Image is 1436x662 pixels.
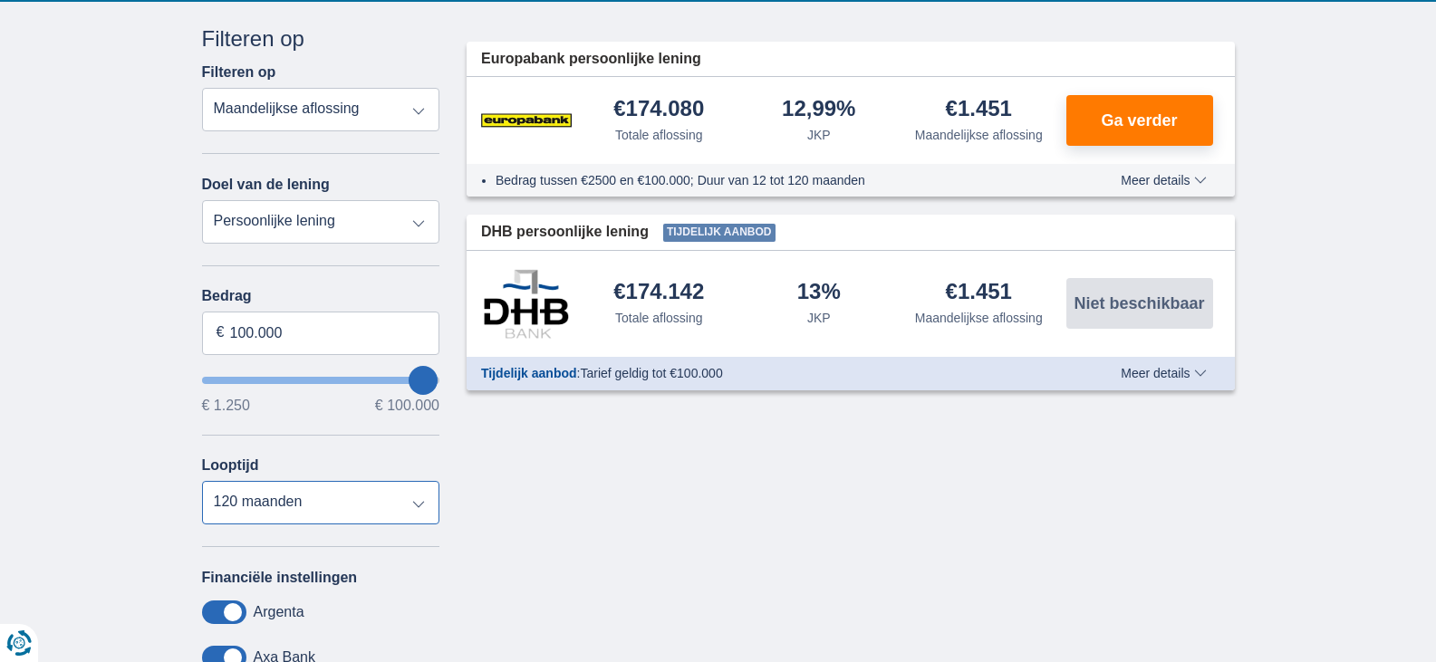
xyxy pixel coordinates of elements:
[1121,367,1206,379] span: Meer details
[202,398,250,413] span: € 1.250
[202,177,330,193] label: Doel van de lening
[782,98,855,122] div: 12,99%
[915,309,1043,327] div: Maandelijkse aflossing
[615,126,703,144] div: Totale aflossing
[807,126,831,144] div: JKP
[946,98,1012,122] div: €1.451
[1121,174,1206,187] span: Meer details
[1101,112,1177,129] span: Ga verder
[797,281,841,305] div: 13%
[481,222,649,243] span: DHB persoonlijke lening
[915,126,1043,144] div: Maandelijkse aflossing
[481,269,572,338] img: product.pl.alt DHB Bank
[202,64,276,81] label: Filteren op
[467,364,1069,382] div: :
[496,171,1055,189] li: Bedrag tussen €2500 en €100.000; Duur van 12 tot 120 maanden
[254,604,304,620] label: Argenta
[946,281,1012,305] div: €1.451
[1074,295,1204,312] span: Niet beschikbaar
[202,570,358,586] label: Financiële instellingen
[202,24,440,54] div: Filteren op
[481,49,701,70] span: Europabank persoonlijke lening
[217,322,225,343] span: €
[481,366,577,380] span: Tijdelijk aanbod
[202,457,259,474] label: Looptijd
[1107,173,1219,187] button: Meer details
[663,224,776,242] span: Tijdelijk aanbod
[613,98,704,122] div: €174.080
[202,288,440,304] label: Bedrag
[580,366,722,380] span: Tarief geldig tot €100.000
[202,377,440,384] input: wantToBorrow
[481,98,572,143] img: product.pl.alt Europabank
[807,309,831,327] div: JKP
[1066,95,1213,146] button: Ga verder
[613,281,704,305] div: €174.142
[615,309,703,327] div: Totale aflossing
[1066,278,1213,329] button: Niet beschikbaar
[375,398,439,413] span: € 100.000
[1107,366,1219,380] button: Meer details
